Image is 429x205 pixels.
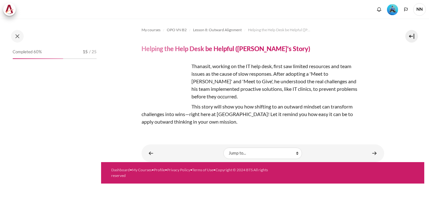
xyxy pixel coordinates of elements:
[145,147,157,159] a: ◄ Lesson 8 Summary
[368,147,381,159] a: Check-Up Quiz 4 ►
[193,26,242,34] a: Lesson 8: Outward Alignment
[13,49,42,55] span: Completed 60%
[142,27,160,33] span: My courses
[142,25,384,35] nav: Navigation bar
[83,49,88,55] span: 15
[167,26,187,34] a: OPO VN B2
[192,167,213,172] a: Terms of Use
[132,167,152,172] a: My Courses
[167,27,187,33] span: OPO VN B2
[111,167,130,172] a: Dashboard
[89,49,97,55] span: / 25
[413,3,426,16] span: NN
[13,58,63,59] div: 60%
[101,19,424,162] section: Content
[384,3,401,15] a: Level #3
[248,27,311,33] span: Helping the Help Desk be Helpful ([PERSON_NAME]'s Story)
[387,3,398,15] div: Level #3
[401,5,411,14] button: Languages
[142,103,363,126] p: This story will show you how shifting to an outward mindset can transform challenges into wins—ri...
[142,62,363,100] p: Thanasit, working on the IT help desk, first saw limited resources and team issues as the cause o...
[413,3,426,16] a: User menu
[374,5,384,14] div: Show notification window with no new notifications
[248,26,311,34] a: Helping the Help Desk be Helpful ([PERSON_NAME]'s Story)
[387,4,398,15] img: Level #3
[142,26,160,34] a: My courses
[142,62,189,110] img: sdf
[167,167,190,172] a: Privacy Policy
[5,5,14,14] img: Architeck
[154,167,165,172] a: Profile
[111,167,275,179] div: • • • • •
[193,27,242,33] span: Lesson 8: Outward Alignment
[142,44,310,53] h4: Helping the Help Desk be Helpful ([PERSON_NAME]'s Story)
[3,3,19,16] a: Architeck Architeck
